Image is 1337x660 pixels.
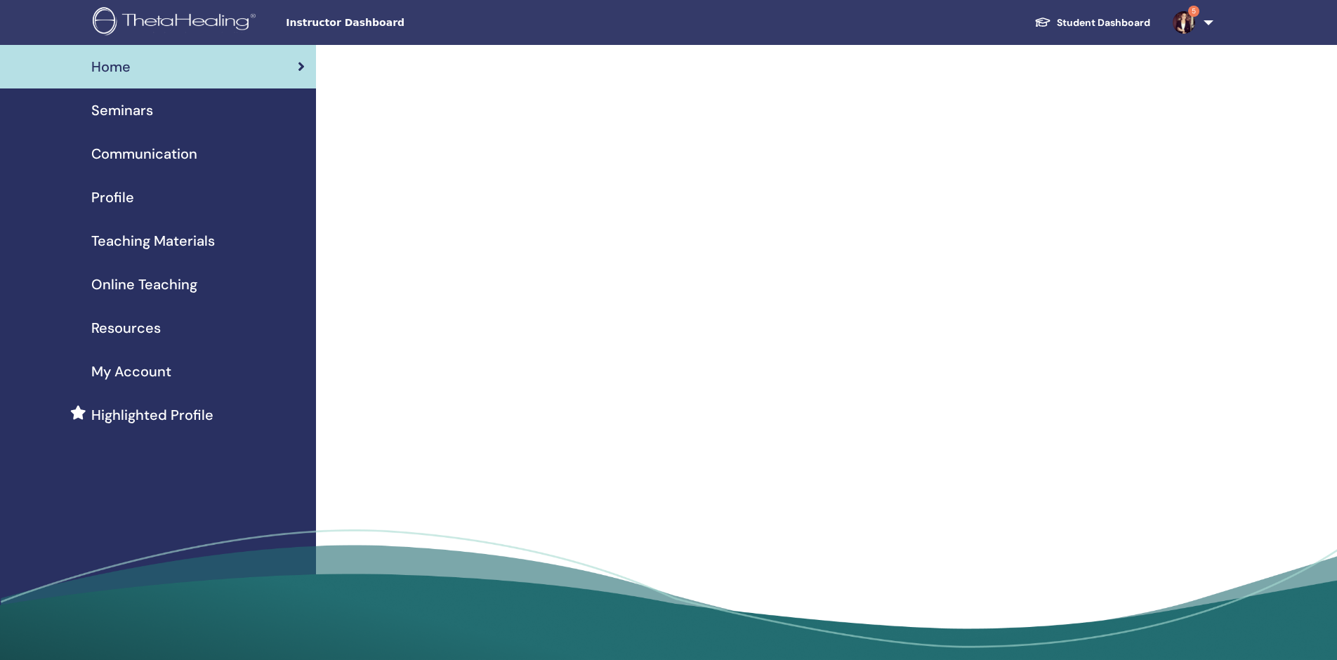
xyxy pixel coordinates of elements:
[93,7,261,39] img: logo.png
[1188,6,1199,17] span: 5
[91,143,197,164] span: Communication
[91,56,131,77] span: Home
[286,15,496,30] span: Instructor Dashboard
[91,187,134,208] span: Profile
[91,230,215,251] span: Teaching Materials
[1173,11,1195,34] img: default.jpg
[1034,16,1051,28] img: graduation-cap-white.svg
[91,317,161,338] span: Resources
[91,100,153,121] span: Seminars
[91,274,197,295] span: Online Teaching
[91,361,171,382] span: My Account
[1023,10,1161,36] a: Student Dashboard
[91,404,213,425] span: Highlighted Profile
